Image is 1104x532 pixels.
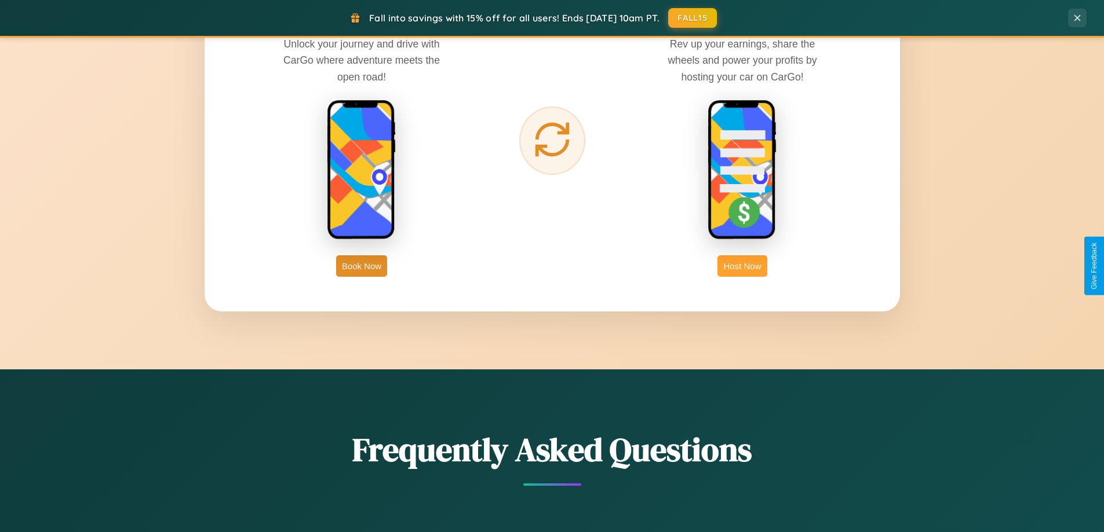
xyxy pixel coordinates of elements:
h2: Frequently Asked Questions [205,427,900,472]
button: FALL15 [668,8,717,28]
span: Fall into savings with 15% off for all users! Ends [DATE] 10am PT. [369,12,660,24]
img: rent phone [327,100,396,241]
p: Unlock your journey and drive with CarGo where adventure meets the open road! [275,36,449,85]
img: host phone [708,100,777,241]
button: Host Now [717,255,767,277]
p: Rev up your earnings, share the wheels and power your profits by hosting your car on CarGo! [655,36,829,85]
button: Book Now [336,255,387,277]
div: Give Feedback [1090,243,1098,289]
